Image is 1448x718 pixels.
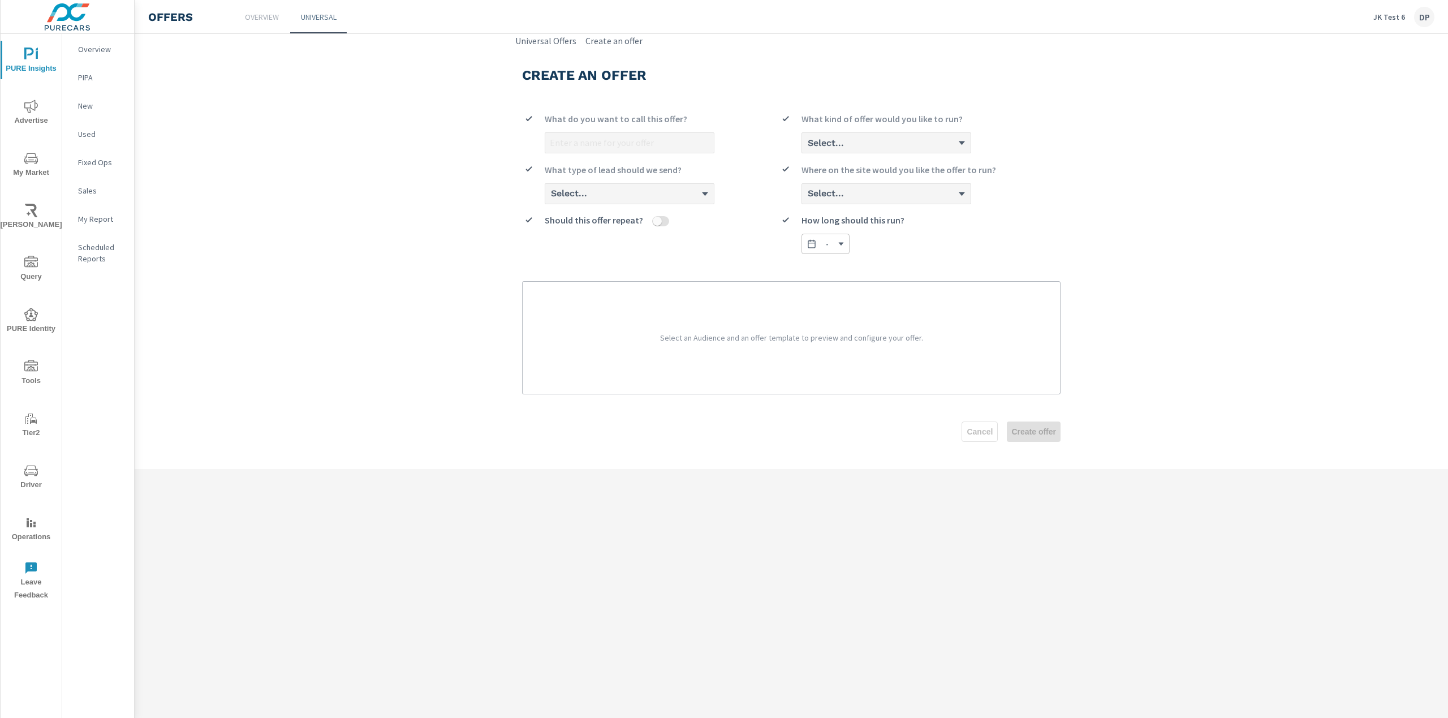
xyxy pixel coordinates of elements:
span: [PERSON_NAME] [4,204,58,231]
span: What type of lead should we send? [545,163,682,177]
span: PURE Insights [4,48,58,75]
span: - [826,239,829,249]
a: Universal Offers [515,34,576,48]
div: DP [1414,7,1434,27]
div: PIPA [62,69,134,86]
span: PURE Identity [4,308,58,336]
span: Tier2 [4,412,58,440]
div: Fixed Ops [62,154,134,171]
span: Query [4,256,58,283]
div: nav menu [1,34,62,607]
span: Driver [4,464,58,492]
h4: Offers [148,10,193,24]
p: Sales [78,185,125,196]
input: What do you want to call this offer? [545,133,714,153]
span: Advertise [4,100,58,127]
span: Where on the site would you like the offer to run? [801,163,996,177]
span: My Market [4,152,58,179]
p: Select an Audience and an offer template to preview and configure your offer. [536,295,1046,380]
span: What kind of offer would you like to run? [801,112,963,126]
div: Scheduled Reports [62,239,134,267]
p: Universal [301,11,337,23]
p: Overview [78,44,125,55]
p: New [78,100,125,111]
div: New [62,97,134,114]
p: JK Test 6 [1373,12,1405,22]
p: My Report [78,213,125,225]
div: My Report [62,210,134,227]
span: What do you want to call this offer? [545,112,687,126]
button: How long should this run? [801,234,850,254]
span: How long should this run? [801,213,904,227]
span: Tools [4,360,58,388]
span: Leave Feedback [4,561,58,602]
p: Fixed Ops [78,157,125,168]
div: Used [62,126,134,143]
div: Sales [62,182,134,199]
div: Overview [62,41,134,58]
h3: Create an offer [522,66,647,85]
p: Scheduled Reports [78,242,125,264]
p: Used [78,128,125,140]
span: Operations [4,516,58,544]
a: Create an offer [585,34,643,48]
span: Should this offer repeat? [545,213,643,227]
p: Overview [245,11,279,23]
p: PIPA [78,72,125,83]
